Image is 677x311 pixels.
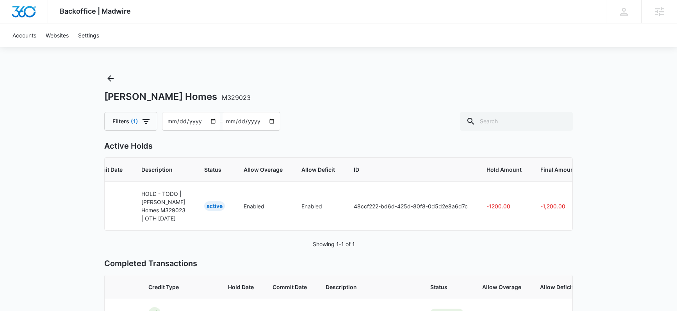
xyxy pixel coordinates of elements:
span: Hold Amount [486,165,522,174]
span: (1) [131,119,138,124]
span: – [220,117,223,126]
a: Accounts [8,23,41,47]
span: Backoffice | Madwire [60,7,131,15]
h1: [PERSON_NAME] Homes [104,91,251,103]
span: Allow Deficit [301,165,335,174]
p: 48ccf222-bd6d-425d-80f8-0d5d2e8a6d7c [354,202,468,210]
span: Final Amount [540,165,576,174]
p: -1,200.00 [540,202,576,210]
span: Allow Overage [244,165,283,174]
span: Allow Overage [482,283,521,291]
p: Enabled [301,202,335,210]
span: M329023 [222,94,251,101]
span: Description [326,283,412,291]
button: Filters(1) [104,112,157,131]
span: Credit Type [148,283,209,291]
span: Allow Deficit [540,283,574,291]
span: Status [204,165,225,174]
p: Completed Transactions [104,258,573,269]
span: Commit Date [273,283,307,291]
p: Enabled [244,202,283,210]
p: HOLD - TODO | [PERSON_NAME] Homes M329023 | OTH [DATE] [141,190,185,222]
span: Hold Date [228,283,254,291]
div: Active [204,201,225,211]
a: Settings [73,23,104,47]
span: ID [354,165,468,174]
p: Active Holds [104,140,573,152]
button: Back [104,72,117,85]
p: Showing 1-1 of 1 [313,240,355,248]
span: Status [430,283,463,291]
p: -1200.00 [486,202,522,210]
span: Commit Date [88,165,123,174]
span: Description [141,165,185,174]
input: Search [460,112,573,131]
a: Websites [41,23,73,47]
